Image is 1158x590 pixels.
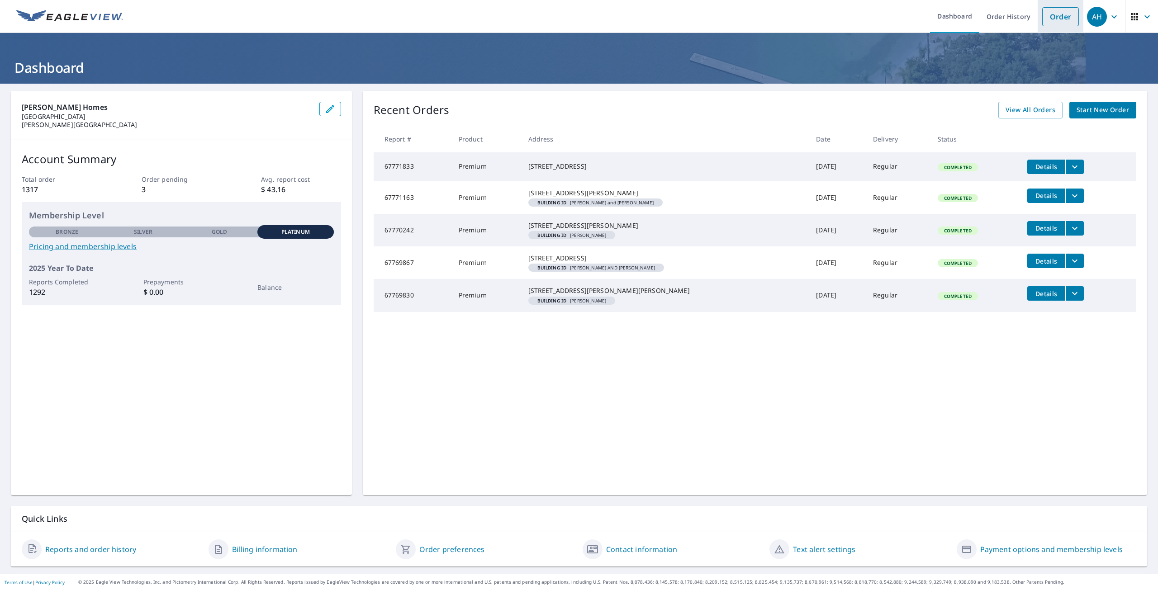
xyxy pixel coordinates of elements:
th: Report # [374,126,451,152]
p: 1292 [29,287,105,297]
div: [STREET_ADDRESS][PERSON_NAME] [528,221,802,230]
td: [DATE] [809,214,866,246]
th: Delivery [866,126,930,152]
th: Status [930,126,1020,152]
span: Completed [939,195,977,201]
span: View All Orders [1006,104,1055,116]
p: Gold [212,228,227,236]
td: 67769830 [374,279,451,312]
button: filesDropdownBtn-67771163 [1065,189,1084,203]
td: 67771163 [374,181,451,214]
div: AH [1087,7,1107,27]
span: Details [1033,289,1060,298]
td: [DATE] [809,246,866,279]
button: detailsBtn-67769867 [1027,254,1065,268]
p: Reports Completed [29,277,105,287]
p: [PERSON_NAME][GEOGRAPHIC_DATA] [22,121,312,129]
td: [DATE] [809,279,866,312]
td: 67771833 [374,152,451,181]
td: 67769867 [374,246,451,279]
td: Premium [451,279,521,312]
p: [PERSON_NAME] Homes [22,102,312,113]
p: © 2025 Eagle View Technologies, Inc. and Pictometry International Corp. All Rights Reserved. Repo... [78,579,1153,585]
em: Building ID [537,298,567,303]
a: Billing information [232,544,297,555]
span: Details [1033,224,1060,232]
td: Premium [451,181,521,214]
a: Reports and order history [45,544,136,555]
p: Balance [257,283,333,292]
td: [DATE] [809,181,866,214]
button: detailsBtn-67771833 [1027,160,1065,174]
span: Start New Order [1077,104,1129,116]
p: Avg. report cost [261,175,341,184]
p: $ 0.00 [143,287,219,297]
td: [DATE] [809,152,866,181]
span: Details [1033,162,1060,171]
p: $ 43.16 [261,184,341,195]
td: Premium [451,152,521,181]
p: Membership Level [29,209,334,222]
a: Text alert settings [793,544,855,555]
td: Premium [451,214,521,246]
div: [STREET_ADDRESS][PERSON_NAME][PERSON_NAME] [528,286,802,295]
button: filesDropdownBtn-67771833 [1065,160,1084,174]
span: Completed [939,260,977,266]
td: Regular [866,152,930,181]
button: detailsBtn-67770242 [1027,221,1065,236]
p: Bronze [56,228,78,236]
td: Regular [866,181,930,214]
span: Completed [939,227,977,234]
span: Completed [939,293,977,299]
a: Start New Order [1069,102,1136,118]
em: Building ID [537,233,567,237]
td: Regular [866,246,930,279]
p: Recent Orders [374,102,450,118]
h1: Dashboard [11,58,1147,77]
p: Prepayments [143,277,219,287]
span: Details [1033,257,1060,265]
span: [PERSON_NAME] AND [PERSON_NAME] [532,265,660,270]
p: 1317 [22,184,101,195]
button: filesDropdownBtn-67769830 [1065,286,1084,301]
td: 67770242 [374,214,451,246]
a: Order [1042,7,1079,26]
img: EV Logo [16,10,123,24]
th: Product [451,126,521,152]
p: 2025 Year To Date [29,263,334,274]
div: [STREET_ADDRESS][PERSON_NAME] [528,189,802,198]
button: detailsBtn-67769830 [1027,286,1065,301]
span: [PERSON_NAME] [532,233,612,237]
a: Pricing and membership levels [29,241,334,252]
em: Building ID [537,265,567,270]
td: Premium [451,246,521,279]
p: Silver [134,228,153,236]
p: Platinum [281,228,310,236]
td: Regular [866,214,930,246]
span: Details [1033,191,1060,200]
p: Total order [22,175,101,184]
button: detailsBtn-67771163 [1027,189,1065,203]
p: 3 [142,184,221,195]
span: [PERSON_NAME] and [PERSON_NAME] [532,200,659,205]
a: Terms of Use [5,579,33,585]
p: [GEOGRAPHIC_DATA] [22,113,312,121]
td: Regular [866,279,930,312]
div: [STREET_ADDRESS] [528,254,802,263]
th: Address [521,126,809,152]
a: Payment options and membership levels [980,544,1123,555]
button: filesDropdownBtn-67770242 [1065,221,1084,236]
span: Completed [939,164,977,170]
a: Order preferences [419,544,485,555]
th: Date [809,126,866,152]
a: Privacy Policy [35,579,65,585]
em: Building ID [537,200,567,205]
a: View All Orders [998,102,1063,118]
p: Quick Links [22,513,1136,524]
div: [STREET_ADDRESS] [528,162,802,171]
span: [PERSON_NAME] [532,298,612,303]
p: Order pending [142,175,221,184]
p: Account Summary [22,151,341,167]
p: | [5,580,65,585]
button: filesDropdownBtn-67769867 [1065,254,1084,268]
